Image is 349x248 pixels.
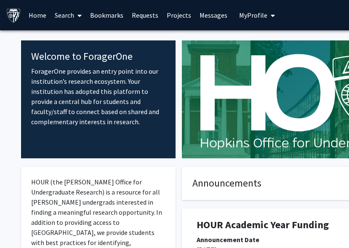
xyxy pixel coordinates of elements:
[86,0,128,30] a: Bookmarks
[31,51,165,63] h4: Welcome to ForagerOne
[195,0,232,30] a: Messages
[239,11,267,19] span: My Profile
[24,0,51,30] a: Home
[128,0,163,30] a: Requests
[6,8,21,23] img: Johns Hopkins University Logo
[6,210,36,242] iframe: Chat
[31,66,165,127] p: ForagerOne provides an entry point into our institution’s research ecosystem. Your institution ha...
[51,0,86,30] a: Search
[163,0,195,30] a: Projects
